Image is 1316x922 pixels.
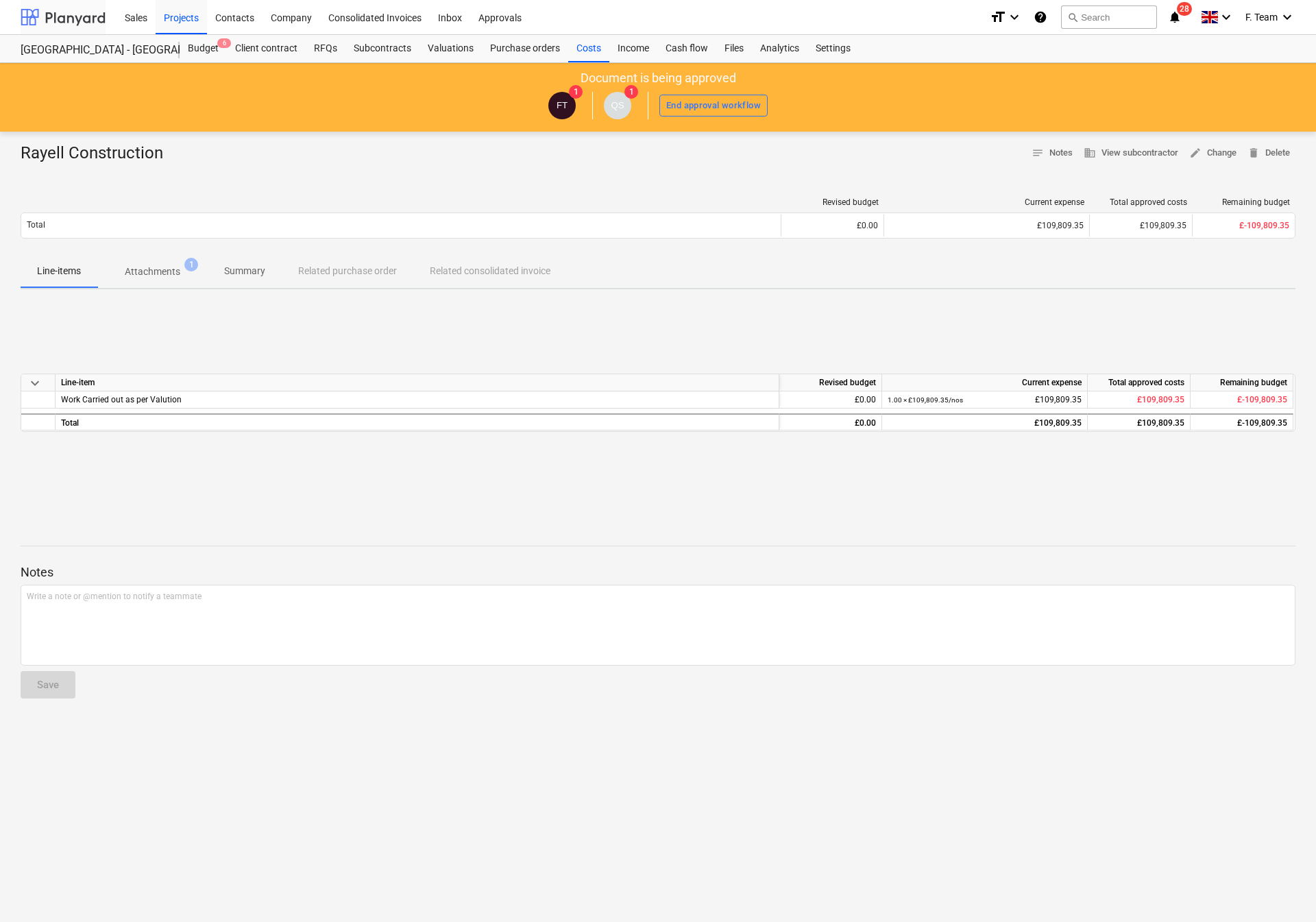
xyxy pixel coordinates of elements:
[419,35,482,62] a: Valuations
[557,100,568,110] span: FT
[180,35,227,62] div: Budget
[345,35,419,62] a: Subcontracts
[1084,147,1096,159] span: business
[37,264,81,278] p: Line-items
[1084,145,1178,161] span: View subcontractor
[224,264,265,278] p: Summary
[1095,197,1187,207] div: Total approved costs
[888,396,963,404] small: 1.00 × £109,809.35 / nos
[1245,12,1278,23] span: F. Team
[781,215,884,236] div: £0.00
[217,38,231,48] span: 6
[1198,197,1290,207] div: Remaining budget
[611,100,624,110] span: QS
[1078,143,1184,164] button: View subcontractor
[1189,145,1236,161] span: Change
[125,265,180,279] p: Attachments
[752,35,807,62] a: Analytics
[1026,143,1078,164] button: Notes
[1247,856,1316,922] iframe: Chat Widget
[990,9,1006,25] i: format_size
[659,95,768,117] button: End approval workflow
[787,197,879,207] div: Revised budget
[1032,145,1073,161] span: Notes
[779,413,882,430] div: £0.00
[548,92,576,119] div: Finance Team
[1032,147,1044,159] span: notes
[1237,395,1287,404] span: £-109,809.35
[1218,9,1234,25] i: keyboard_arrow_down
[888,391,1082,409] div: £109,809.35
[779,391,882,409] div: £0.00
[1089,215,1192,236] div: £109,809.35
[1177,2,1192,16] span: 28
[61,395,182,404] span: Work Carried out as per Valution
[1067,12,1078,23] span: search
[21,564,1295,581] p: Notes
[716,35,752,62] a: Files
[888,415,1082,432] div: £109,809.35
[882,374,1088,391] div: Current expense
[56,413,779,430] div: Total
[1191,413,1293,430] div: £-109,809.35
[227,35,306,62] a: Client contract
[609,35,657,62] a: Income
[807,35,859,62] a: Settings
[890,221,1084,230] div: £109,809.35
[1279,9,1295,25] i: keyboard_arrow_down
[482,35,568,62] a: Purchase orders
[180,35,227,62] a: Budget6
[1191,374,1293,391] div: Remaining budget
[27,219,45,231] p: Total
[27,375,43,391] span: keyboard_arrow_down
[1189,147,1202,159] span: edit
[1242,143,1295,164] button: Delete
[1006,9,1023,25] i: keyboard_arrow_down
[569,85,583,99] span: 1
[306,35,345,62] a: RFQs
[1034,9,1047,25] i: Knowledge base
[1168,9,1182,25] i: notifications
[1247,145,1290,161] span: Delete
[657,35,716,62] a: Cash flow
[1088,413,1191,430] div: £109,809.35
[779,374,882,391] div: Revised budget
[21,143,174,165] div: Rayell Construction
[56,374,779,391] div: Line-item
[1137,395,1184,404] span: £109,809.35
[21,43,163,58] div: [GEOGRAPHIC_DATA] - [GEOGRAPHIC_DATA] ([PERSON_NAME][GEOGRAPHIC_DATA])
[1247,147,1260,159] span: delete
[1088,374,1191,391] div: Total approved costs
[1239,221,1289,230] span: £-109,809.35
[624,85,638,99] span: 1
[1184,143,1242,164] button: Change
[666,98,761,114] div: End approval workflow
[581,70,736,86] p: Document is being approved
[604,92,631,119] div: Quantity Surveyor
[890,197,1084,207] div: Current expense
[568,35,609,62] a: Costs
[184,258,198,271] span: 1
[1061,5,1157,29] button: Search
